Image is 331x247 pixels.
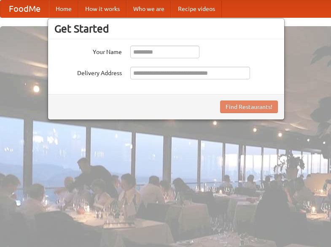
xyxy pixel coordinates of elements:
[78,0,126,17] a: How it works
[54,46,122,56] label: Your Name
[54,67,122,77] label: Delivery Address
[0,0,49,17] a: FoodMe
[126,0,171,17] a: Who we are
[220,100,278,113] button: Find Restaurants!
[54,22,278,35] h3: Get Started
[171,0,222,17] a: Recipe videos
[49,0,78,17] a: Home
